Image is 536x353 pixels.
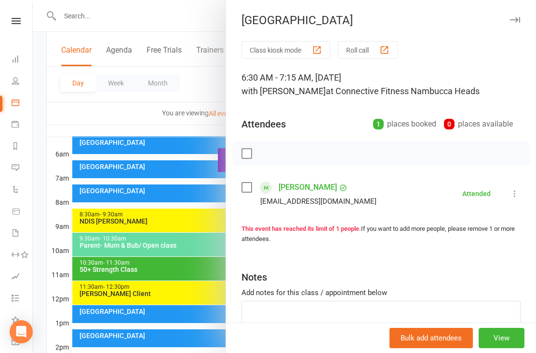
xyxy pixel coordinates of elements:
[241,117,286,131] div: Attendees
[10,320,33,343] div: Open Intercom Messenger
[338,41,398,59] button: Roll call
[444,119,455,129] div: 0
[444,117,513,131] div: places available
[241,86,326,96] span: with [PERSON_NAME]
[12,310,33,332] a: What's New
[12,114,33,136] a: Payments
[226,14,536,27] div: [GEOGRAPHIC_DATA]
[12,93,33,114] a: Calendar
[279,180,337,195] a: [PERSON_NAME]
[241,225,361,232] strong: This event has reached its limit of 1 people.
[373,119,384,129] div: 1
[241,287,521,298] div: Add notes for this class / appointment below
[12,49,33,71] a: Dashboard
[260,195,376,208] div: [EMAIL_ADDRESS][DOMAIN_NAME]
[389,328,473,348] button: Bulk add attendees
[373,117,436,131] div: places booked
[241,41,330,59] button: Class kiosk mode
[12,136,33,158] a: Reports
[12,201,33,223] a: Product Sales
[241,224,521,244] div: If you want to add more people, please remove 1 or more attendees.
[326,86,480,96] span: at Connective Fitness Nambucca Heads
[12,267,33,288] a: Assessments
[462,190,491,197] div: Attended
[241,270,267,284] div: Notes
[479,328,524,348] button: View
[241,71,521,98] div: 6:30 AM - 7:15 AM, [DATE]
[12,71,33,93] a: People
